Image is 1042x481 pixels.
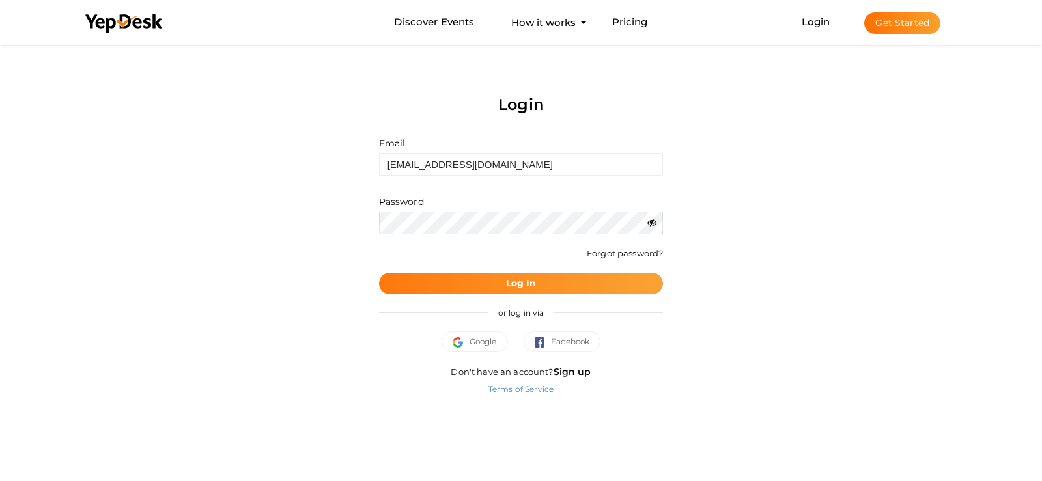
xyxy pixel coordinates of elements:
[802,16,830,28] a: Login
[554,366,591,378] a: Sign up
[535,337,552,348] img: facebook.svg
[864,12,940,34] button: Get Started
[453,335,497,348] span: Google
[394,10,474,34] a: Discover Events
[587,248,663,258] a: Forgot password?
[507,10,580,34] button: How it works
[379,195,424,208] label: Password
[488,384,554,394] a: Terms of Service
[535,335,590,348] span: Facebook
[524,331,601,352] button: Facebook
[442,331,508,352] button: Google
[379,73,664,137] div: Login
[379,137,406,150] label: Email
[379,273,664,294] button: Log In
[612,10,648,34] a: Pricing
[379,153,664,176] input: ex: some@example.com
[488,298,554,327] span: or log in via
[506,277,537,289] b: Log In
[453,337,470,348] img: google.svg
[451,366,591,377] span: Don't have an account?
